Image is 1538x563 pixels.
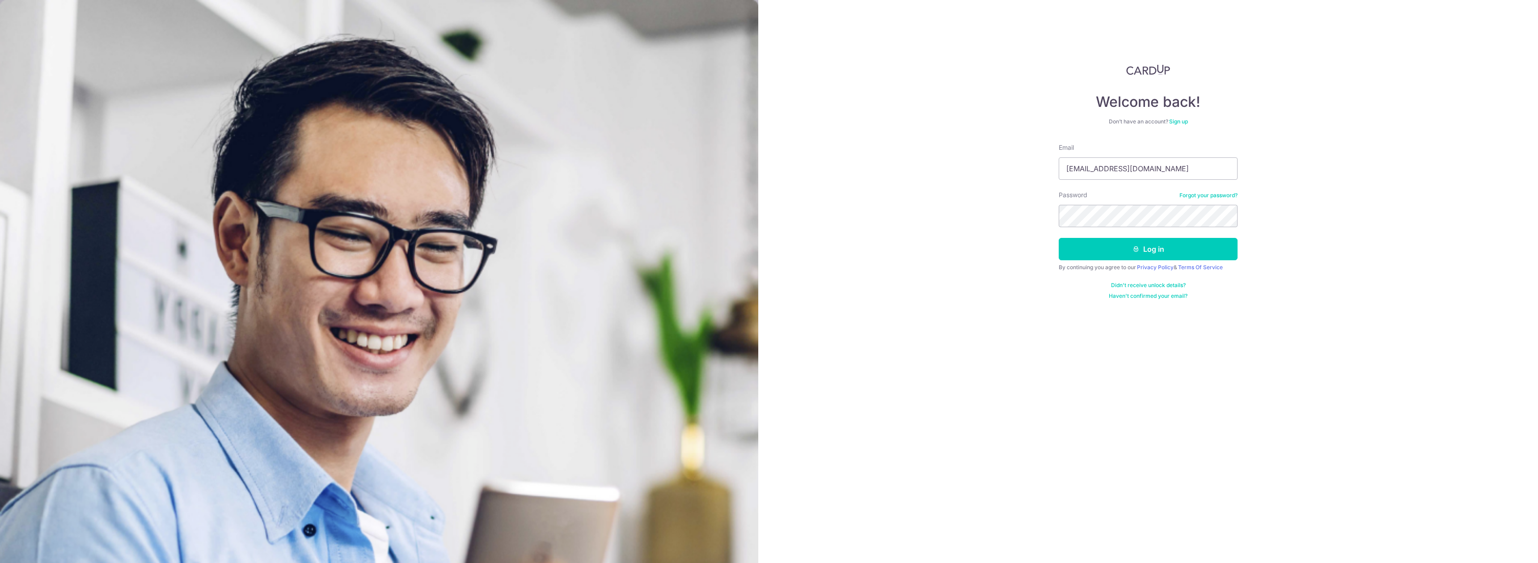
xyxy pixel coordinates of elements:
div: By continuing you agree to our & [1059,264,1238,271]
a: Privacy Policy [1137,264,1174,271]
a: Haven't confirmed your email? [1109,292,1187,300]
a: Terms Of Service [1178,264,1223,271]
a: Didn't receive unlock details? [1111,282,1186,289]
div: Don’t have an account? [1059,118,1238,125]
a: Forgot your password? [1179,192,1238,199]
a: Sign up [1169,118,1188,125]
button: Log in [1059,238,1238,260]
label: Email [1059,143,1074,152]
h4: Welcome back! [1059,93,1238,111]
img: CardUp Logo [1126,64,1170,75]
input: Enter your Email [1059,157,1238,180]
label: Password [1059,190,1087,199]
